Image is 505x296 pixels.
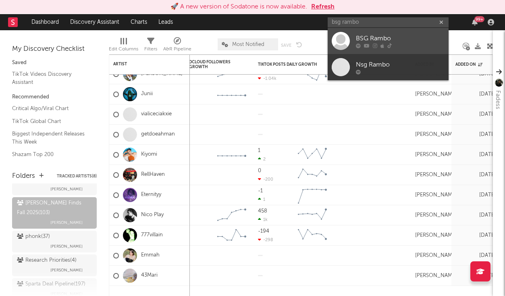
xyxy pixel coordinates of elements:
a: RellHaven [141,171,165,178]
svg: Chart title [294,185,330,205]
a: Dashboard [26,14,64,30]
span: [PERSON_NAME] [50,218,83,227]
a: Shazam Top 200 [12,150,89,159]
span: Most Notified [232,42,264,47]
svg: Chart title [214,84,250,104]
div: Saved [12,58,97,68]
div: [PERSON_NAME] [415,212,457,219]
a: Leads [153,14,179,30]
div: Folders [12,171,35,181]
div: [DATE] [455,251,496,261]
div: Recommended [12,92,97,102]
button: Undo the changes to the current view. [296,41,302,48]
a: Critical Algo/Viral Chart [12,104,89,113]
div: 1k [258,217,268,222]
div: Filters [144,44,157,54]
input: Search for artists [328,17,449,27]
button: 99+ [472,19,478,25]
a: Nsg Rambo [328,54,449,80]
div: A&R Pipeline [163,44,191,54]
div: 458 [258,208,267,214]
a: Emmah [141,252,160,259]
span: [PERSON_NAME] [50,265,83,275]
div: [DATE] [455,231,496,240]
svg: Chart title [214,145,250,165]
div: [DATE] [455,150,496,160]
a: getdoeahman [141,131,175,138]
span: [PERSON_NAME] [50,184,83,194]
div: [PERSON_NAME] [415,111,457,118]
div: Edit Columns [109,34,138,58]
div: TikTok Posts Daily Growth [258,62,318,67]
a: 777villain [141,232,163,239]
div: phonk ( 37 ) [17,232,50,242]
a: Charts [125,14,153,30]
div: SoundCloud Followers Daily Growth [177,60,238,69]
svg: Chart title [214,205,250,225]
div: [PERSON_NAME] [415,192,457,198]
div: [DATE] [455,190,496,200]
div: Filters [144,34,157,58]
a: vialiceciakxie [141,111,172,118]
a: TikTok Videos Discovery Assistant [12,70,89,86]
div: My Discovery Checklist [12,44,97,54]
div: [DATE] [455,170,496,180]
div: [DATE] [455,90,496,99]
div: 0 [258,168,261,173]
svg: Chart title [294,205,330,225]
a: [PERSON_NAME] Finds Fall 2025(103)[PERSON_NAME] [12,197,97,229]
div: Added On [455,62,484,67]
a: Junii [141,91,153,98]
div: 99 + [474,16,484,22]
a: Research Priorities(4)[PERSON_NAME] [12,254,97,276]
div: [DATE] [455,211,496,220]
button: Save [281,43,291,48]
a: Kiyomi [141,151,157,158]
svg: Chart title [214,225,250,246]
a: Discovery Assistant [64,14,125,30]
div: Research Priorities ( 4 ) [17,256,77,265]
div: [DATE] [455,271,496,281]
svg: Chart title [294,165,330,185]
a: Eternityy [141,192,161,198]
svg: Chart title [294,225,330,246]
div: Nsg Rambo [356,60,445,69]
button: Refresh [311,2,335,12]
div: [DATE] [455,110,496,119]
div: -194 [258,229,269,234]
a: notifications test(6)[PERSON_NAME] [12,173,97,195]
div: 🚀 A new version of Sodatone is now available. [170,2,307,12]
div: [PERSON_NAME] [415,131,457,138]
div: [PERSON_NAME] [415,152,457,158]
a: phonk(37)[PERSON_NAME] [12,231,97,252]
div: -298 [258,237,273,242]
div: Fadess [493,90,503,109]
div: BSG Rambo [356,33,445,43]
div: [PERSON_NAME] [415,232,457,239]
div: Sparta Deal Pipeline ( 197 ) [17,279,85,289]
div: 1 [258,197,265,202]
div: [PERSON_NAME] [415,91,457,98]
svg: Chart title [294,145,330,165]
div: 1 [258,148,260,153]
div: A&R Pipeline [163,34,191,58]
a: 43Mari [141,272,158,279]
div: Edit Columns [109,44,138,54]
div: Artist [113,62,174,67]
div: -1.04k [258,76,276,81]
div: -200 [258,177,273,182]
a: Biggest Independent Releases This Week [12,129,89,146]
span: [PERSON_NAME] [50,242,83,251]
div: -1 [258,188,263,194]
div: [PERSON_NAME] [415,172,457,178]
a: Nico Play [141,212,164,219]
div: [PERSON_NAME] Finds Fall 2025 ( 103 ) [17,198,90,218]
div: 2 [258,156,266,162]
div: [PERSON_NAME] [415,273,457,279]
a: BSG Rambo [328,28,449,54]
div: [PERSON_NAME] [415,252,457,259]
button: Tracked Artists(8) [57,174,97,178]
div: [DATE] [455,130,496,140]
a: TikTok Global Chart [12,117,89,126]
